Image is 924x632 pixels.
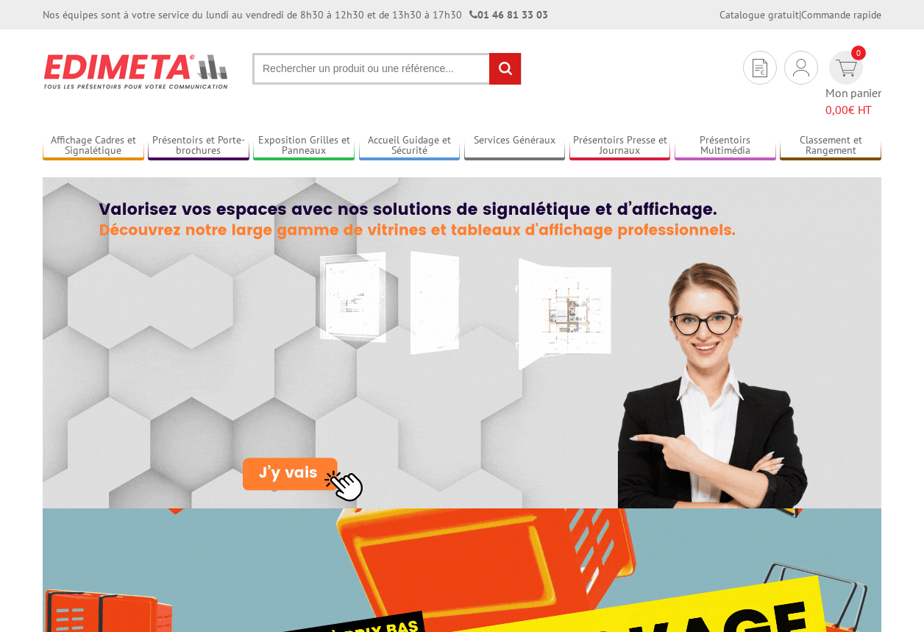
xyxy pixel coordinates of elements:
[825,102,848,117] span: 0,00
[836,60,857,77] img: devis rapide
[43,7,548,22] div: Nos équipes sont à votre service du lundi au vendredi de 8h30 à 12h30 et de 13h30 à 17h30
[469,8,548,21] strong: 01 46 81 33 03
[253,134,355,158] a: Exposition Grilles et Panneaux
[793,59,809,77] img: devis rapide
[489,53,521,85] input: rechercher
[43,44,230,99] img: Présentoir, panneau, stand - Edimeta - PLV, affichage, mobilier bureau, entreprise
[753,59,767,77] img: devis rapide
[825,51,881,118] a: devis rapide 0 Mon panier 0,00€ HT
[359,134,461,158] a: Accueil Guidage et Sécurité
[675,134,776,158] a: Présentoirs Multimédia
[464,134,566,158] a: Services Généraux
[851,46,866,60] span: 0
[252,53,522,85] input: Rechercher un produit ou une référence...
[801,8,881,21] a: Commande rapide
[825,102,881,118] span: € HT
[569,134,671,158] a: Présentoirs Presse et Journaux
[719,7,881,22] div: |
[43,134,144,158] a: Affichage Cadres et Signalétique
[719,8,799,21] a: Catalogue gratuit
[780,134,881,158] a: Classement et Rangement
[148,134,249,158] a: Présentoirs et Porte-brochures
[825,85,881,118] span: Mon panier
